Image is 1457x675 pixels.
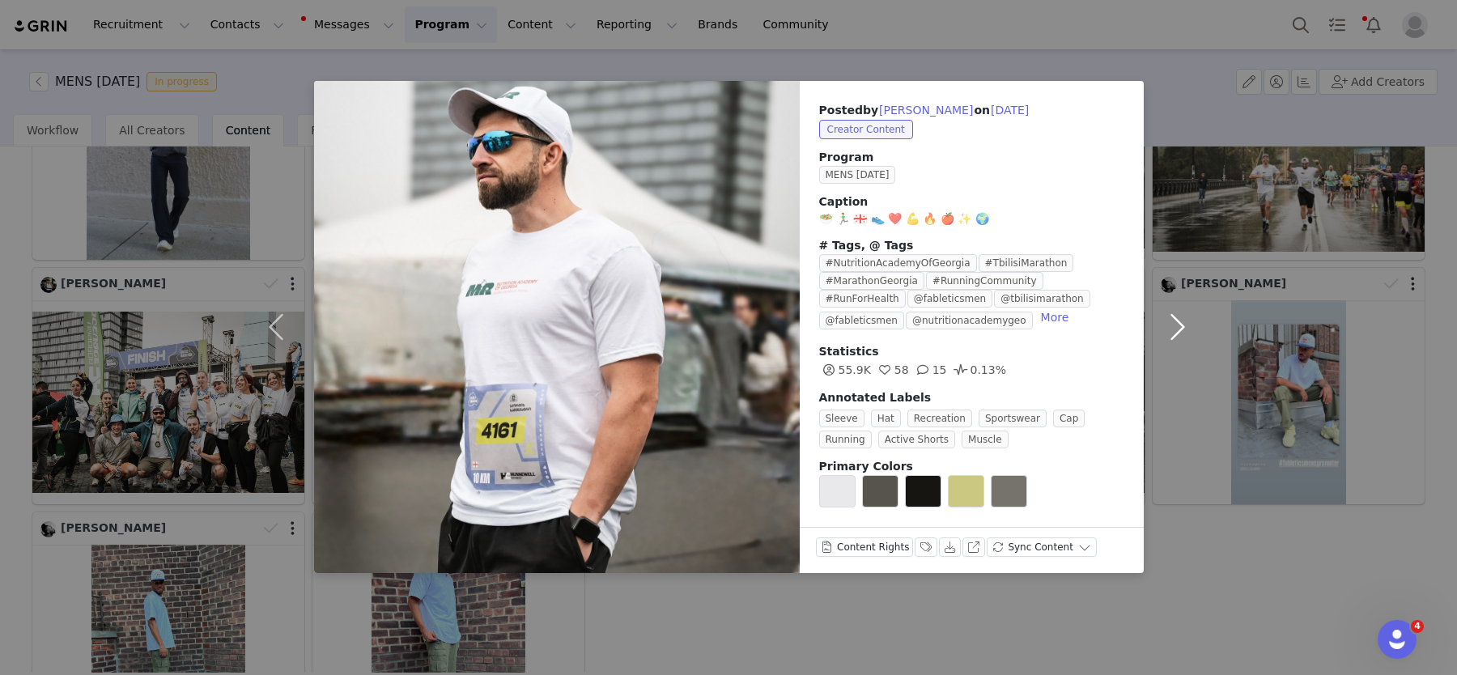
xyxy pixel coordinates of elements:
[951,363,1006,376] span: 0.13%
[819,290,906,308] span: #RunForHealth
[878,100,974,120] button: [PERSON_NAME]
[1053,410,1085,427] span: Cap
[962,431,1009,448] span: Muscle
[819,363,871,376] span: 55.9K
[878,431,955,448] span: Active Shorts
[819,166,896,184] span: MENS [DATE]
[979,254,1074,272] span: #TbilisiMarathon
[819,460,913,473] span: Primary Colors
[913,363,947,376] span: 15
[875,363,909,376] span: 58
[990,100,1030,120] button: [DATE]
[987,537,1097,557] button: Sync Content
[1034,308,1076,327] button: More
[819,120,913,139] span: Creator Content
[819,168,903,180] a: MENS [DATE]
[819,104,1030,117] span: Posted on
[819,272,924,290] span: #MarathonGeorgia
[819,312,904,329] span: @fableticsmen
[819,239,914,252] span: # Tags, @ Tags
[1378,620,1417,659] iframe: Intercom live chat
[863,104,974,117] span: by
[819,195,869,208] span: Caption
[906,312,1033,329] span: @nutritionacademygeo
[979,410,1047,427] span: Sportswear
[819,410,864,427] span: Sleeve
[819,345,879,358] span: Statistics
[819,212,989,225] span: 🥗 🏃‍♂️ 🇬🇪 👟 ❤️ 💪 🔥 🍎 ✨ 🌍
[907,410,972,427] span: Recreation
[871,410,901,427] span: Hat
[816,537,914,557] button: Content Rights
[907,290,992,308] span: @fableticsmen
[819,391,932,404] span: Annotated Labels
[1411,620,1424,633] span: 4
[819,254,977,272] span: #NutritionAcademyOfGeorgia
[819,149,1124,166] span: Program
[819,431,872,448] span: Running
[994,290,1090,308] span: @tbilisimarathon
[926,272,1043,290] span: #RunningCommunity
